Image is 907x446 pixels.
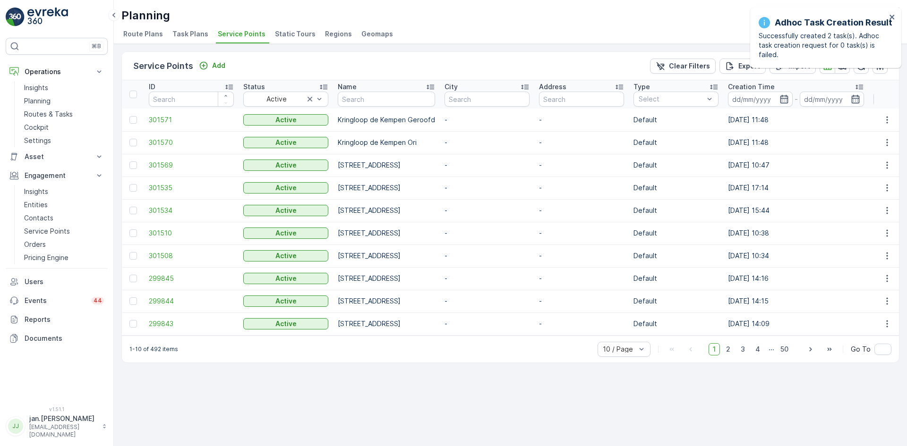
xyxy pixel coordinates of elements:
p: Status [243,82,265,92]
a: Planning [20,94,108,108]
p: Active [275,183,297,193]
p: Planning [121,8,170,23]
a: Events44 [6,291,108,310]
a: 301534 [149,206,234,215]
a: Service Points [20,225,108,238]
p: ID [149,82,155,92]
a: 301508 [149,251,234,261]
p: Entities [24,200,48,210]
a: Documents [6,329,108,348]
div: Toggle Row Selected [129,320,137,328]
p: Add [212,61,225,70]
span: 50 [776,343,793,355]
input: dd/mm/yyyy [800,92,864,107]
button: Engagement [6,166,108,185]
a: 301571 [149,115,234,125]
a: 299845 [149,274,234,283]
a: Contacts [20,211,108,225]
p: - [795,93,798,105]
p: Active [275,274,297,283]
p: - [539,183,624,193]
p: Service Points [24,227,70,236]
p: - [445,206,530,215]
p: - [445,160,530,170]
a: Pricing Engine [20,251,108,264]
span: Task Plans [172,29,208,39]
a: 301535 [149,183,234,193]
div: Toggle Row Selected [129,161,137,169]
p: - [445,251,530,261]
p: Default [633,115,719,125]
p: Active [275,319,297,328]
div: JJ [8,419,23,434]
p: Type [633,82,650,92]
a: Insights [20,81,108,94]
p: Orders [24,240,46,249]
p: - [445,319,530,328]
p: Default [633,319,719,328]
p: Default [633,296,719,306]
span: 3 [736,343,749,355]
a: 299844 [149,296,234,306]
p: Reports [25,315,104,324]
p: - [539,319,624,328]
td: [DATE] 17:14 [723,177,869,199]
p: Insights [24,187,48,196]
span: Route Plans [123,29,163,39]
p: Planning [24,96,51,106]
p: - [445,274,530,283]
p: Settings [24,136,51,145]
input: Search [445,92,530,107]
a: Cockpit [20,121,108,134]
p: - [539,206,624,215]
button: Export [719,59,766,74]
td: [DATE] 11:48 [723,131,869,154]
button: Active [243,318,328,329]
button: Active [243,160,328,171]
p: - [539,115,624,125]
p: [STREET_ADDRESS] [338,251,435,261]
a: Routes & Tasks [20,108,108,121]
a: Users [6,272,108,291]
p: Default [633,228,719,238]
div: Toggle Row Selected [129,139,137,146]
p: 1-10 of 492 items [129,345,178,353]
button: JJjan.[PERSON_NAME][EMAIL_ADDRESS][DOMAIN_NAME] [6,414,108,438]
button: Active [243,273,328,284]
p: Documents [25,334,104,343]
p: - [539,160,624,170]
div: Toggle Row Selected [129,297,137,305]
td: [DATE] 15:44 [723,199,869,222]
p: [STREET_ADDRESS] [338,274,435,283]
a: 301570 [149,138,234,147]
p: Default [633,251,719,261]
td: [DATE] 10:38 [723,222,869,244]
span: 4 [751,343,764,355]
p: - [539,296,624,306]
p: [STREET_ADDRESS] [338,296,435,306]
p: - [445,138,530,147]
p: Default [633,274,719,283]
p: Active [275,206,297,215]
span: v 1.51.1 [6,406,108,412]
span: Go To [851,345,871,354]
p: - [539,274,624,283]
span: 2 [722,343,735,355]
span: Regions [325,29,352,39]
input: Search [338,92,435,107]
p: Routes & Tasks [24,109,73,119]
p: Contacts [24,213,53,223]
img: logo [6,8,25,26]
button: Clear Filters [650,59,716,74]
td: [DATE] 14:16 [723,267,869,290]
p: Kringloop de Kempen Geroofd [338,115,435,125]
div: Toggle Row Selected [129,184,137,192]
p: Default [633,206,719,215]
p: Default [633,138,719,147]
p: - [539,228,624,238]
span: 301569 [149,160,234,170]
